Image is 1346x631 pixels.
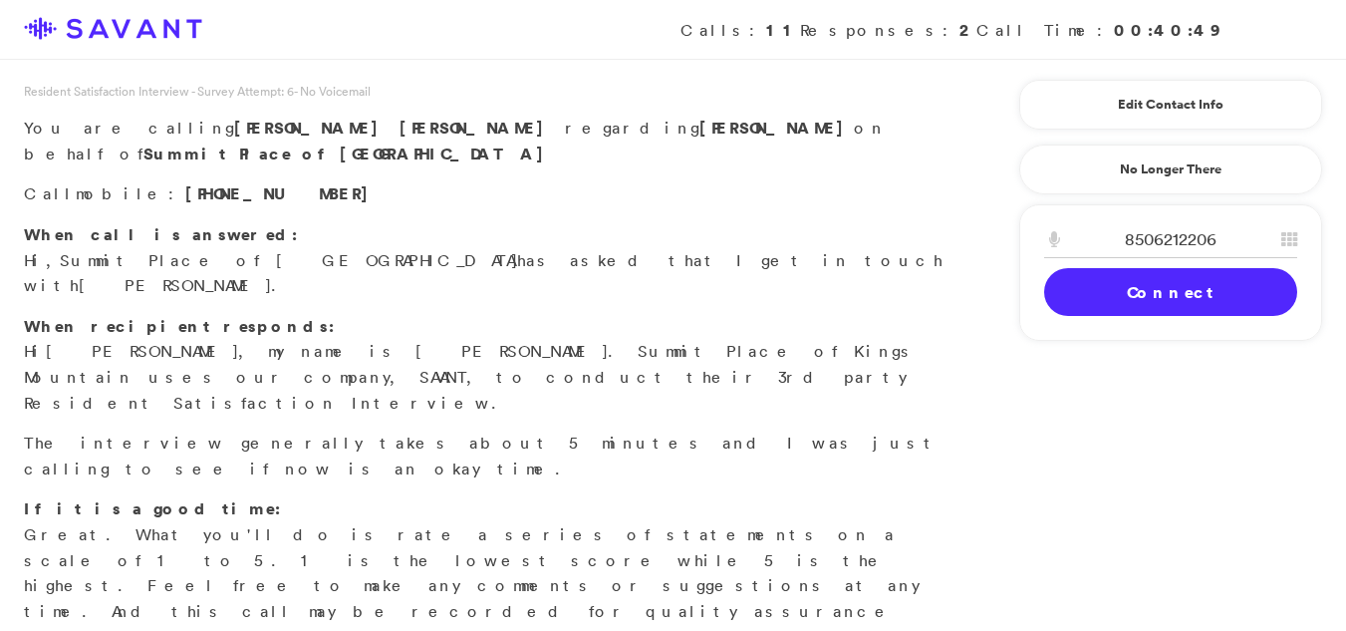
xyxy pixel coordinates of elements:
[766,19,800,41] strong: 11
[234,117,389,139] span: [PERSON_NAME]
[24,431,943,481] p: The interview generally takes about 5 minutes and I was just calling to see if now is an okay time.
[24,222,943,299] p: Hi, has asked that I get in touch with .
[79,275,271,295] span: [PERSON_NAME]
[60,250,517,270] span: Summit Place of [GEOGRAPHIC_DATA]
[24,497,281,519] strong: If it is a good time:
[76,183,168,203] span: mobile
[959,19,976,41] strong: 2
[185,182,379,204] span: [PHONE_NUMBER]
[24,181,943,207] p: Call :
[1044,89,1297,121] a: Edit Contact Info
[400,117,554,139] span: [PERSON_NAME]
[1114,19,1222,41] strong: 00:40:49
[1019,145,1322,194] a: No Longer There
[699,117,854,139] strong: [PERSON_NAME]
[24,314,943,416] p: Hi , my name is [PERSON_NAME]. Summit Place of Kings Mountain uses our company, SAVANT, to conduc...
[24,83,371,100] span: Resident Satisfaction Interview - Survey Attempt: 6 - No Voicemail
[24,116,943,166] p: You are calling regarding on behalf of
[143,143,554,164] strong: Summit Place of [GEOGRAPHIC_DATA]
[24,223,298,245] strong: When call is answered:
[24,315,335,337] strong: When recipient responds:
[1044,268,1297,316] a: Connect
[46,341,238,361] span: [PERSON_NAME]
